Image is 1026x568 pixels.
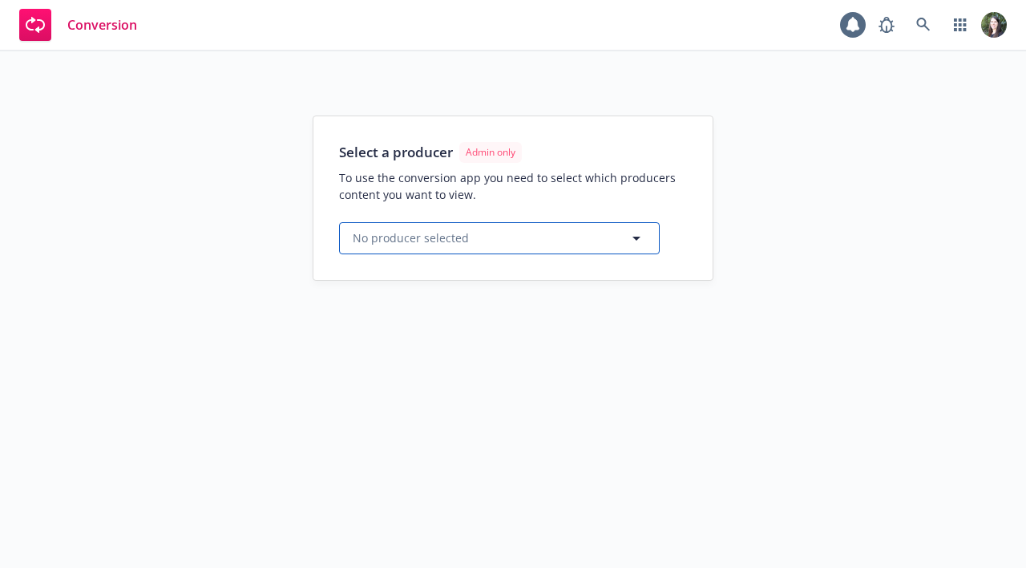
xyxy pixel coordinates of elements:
a: Switch app [944,9,976,41]
span: No producer selected [353,229,469,246]
span: Conversion [67,18,137,31]
a: Conversion [13,2,143,47]
button: No producer selected [339,222,660,254]
h1: Select a producer [339,144,453,160]
span: Admin only [466,145,515,160]
span: To use the conversion app you need to select which producers content you want to view. [339,169,687,203]
a: Report a Bug [870,9,903,41]
a: Search [907,9,939,41]
img: photo [981,12,1007,38]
